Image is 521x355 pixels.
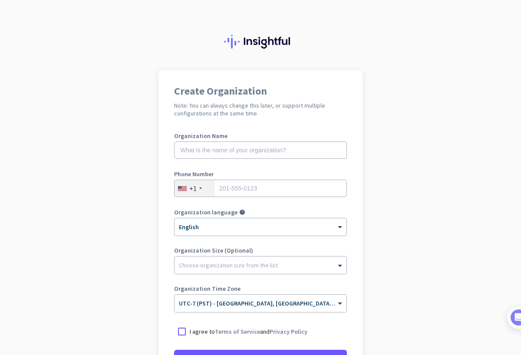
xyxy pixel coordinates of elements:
i: help [239,209,245,215]
a: Terms of Service [215,328,260,335]
p: I agree to and [190,327,307,336]
input: What is the name of your organization? [174,141,347,159]
label: Organization Size (Optional) [174,247,347,253]
label: Organization Time Zone [174,286,347,292]
h2: Note: You can always change this later, or support multiple configurations at the same time [174,102,347,117]
label: Phone Number [174,171,347,177]
img: Insightful [224,35,297,49]
label: Organization language [174,209,237,215]
h1: Create Organization [174,86,347,96]
label: Organization Name [174,133,347,139]
input: 201-555-0123 [174,180,347,197]
div: +1 [189,184,197,193]
a: Privacy Policy [270,328,307,335]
